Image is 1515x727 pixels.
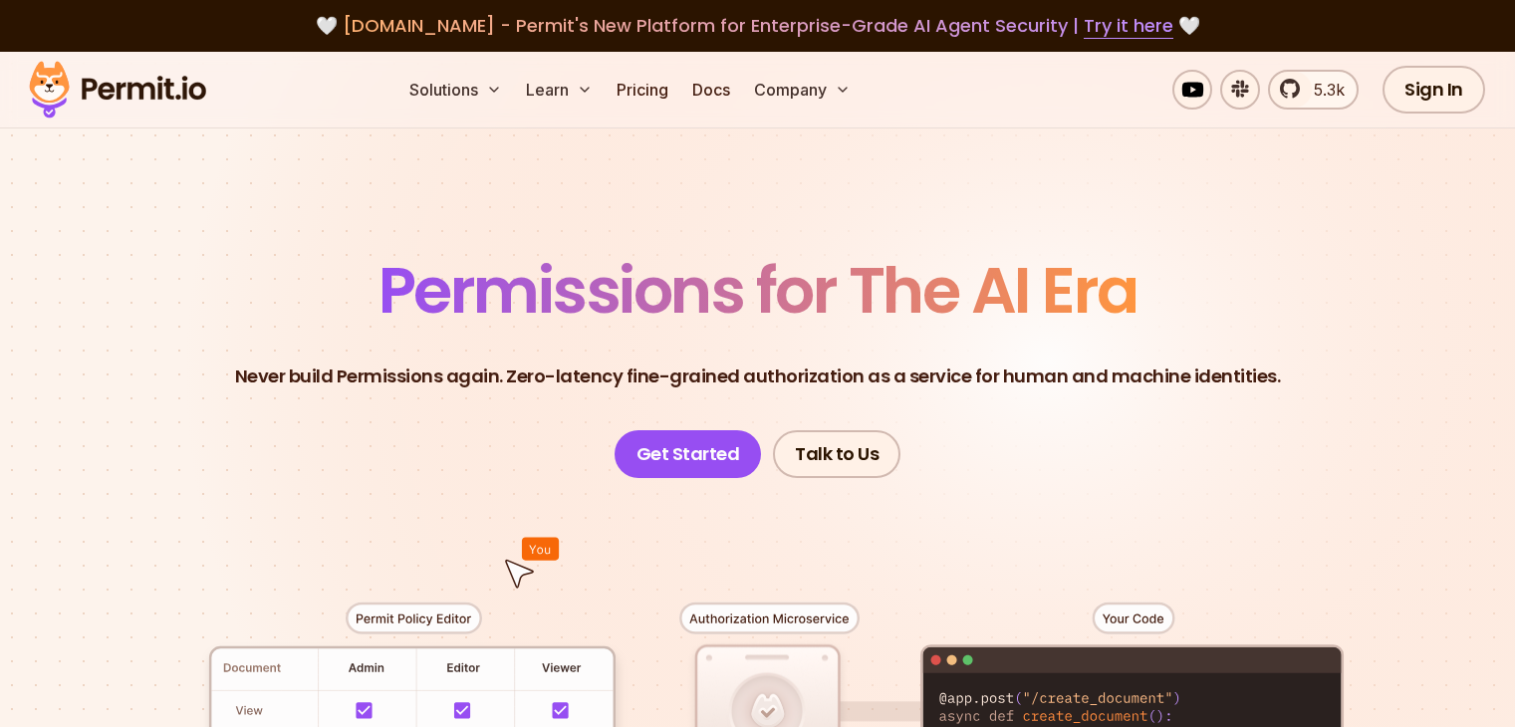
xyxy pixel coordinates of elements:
[773,430,900,478] a: Talk to Us
[20,56,215,123] img: Permit logo
[343,13,1173,38] span: [DOMAIN_NAME] - Permit's New Platform for Enterprise-Grade AI Agent Security |
[518,70,601,110] button: Learn
[1268,70,1359,110] a: 5.3k
[1302,78,1345,102] span: 5.3k
[235,363,1281,390] p: Never build Permissions again. Zero-latency fine-grained authorization as a service for human and...
[1084,13,1173,39] a: Try it here
[615,430,762,478] a: Get Started
[746,70,859,110] button: Company
[1383,66,1485,114] a: Sign In
[401,70,510,110] button: Solutions
[48,12,1467,40] div: 🤍 🤍
[379,246,1137,335] span: Permissions for The AI Era
[609,70,676,110] a: Pricing
[684,70,738,110] a: Docs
